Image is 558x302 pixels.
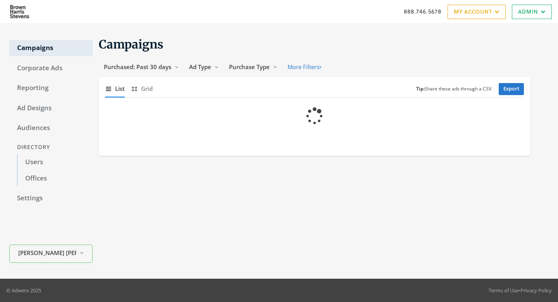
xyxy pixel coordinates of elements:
[99,37,164,52] span: Campaigns
[416,85,425,92] b: Tip:
[489,286,552,294] div: •
[229,63,270,71] span: Purchase Type
[141,84,153,93] span: Grid
[104,63,171,71] span: Purchased: Past 30 days
[9,245,93,263] button: [PERSON_NAME] [PERSON_NAME]
[9,40,93,56] a: Campaigns
[224,60,282,74] button: Purchase Type
[9,80,93,96] a: Reporting
[520,287,552,294] a: Privacy Policy
[416,85,493,93] small: Share these ads through a CSV.
[131,80,153,97] button: Grid
[9,120,93,136] a: Audiences
[17,170,93,187] a: Offices
[17,154,93,170] a: Users
[448,5,506,19] a: My Account
[18,248,76,257] span: [PERSON_NAME] [PERSON_NAME]
[9,190,93,207] a: Settings
[9,140,93,154] div: Directory
[404,7,441,16] a: 888.746.5678
[105,80,125,97] button: List
[115,84,125,93] span: List
[489,287,518,294] a: Terms of Use
[282,60,326,74] button: More Filters
[99,60,184,74] button: Purchased: Past 30 days
[6,286,41,294] p: © Adwerx 2025
[9,60,93,76] a: Corporate Ads
[184,60,224,74] button: Ad Type
[189,63,211,71] span: Ad Type
[512,5,552,19] a: Admin
[6,2,33,21] img: Adwerx
[9,100,93,116] a: Ad Designs
[499,83,524,95] a: Export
